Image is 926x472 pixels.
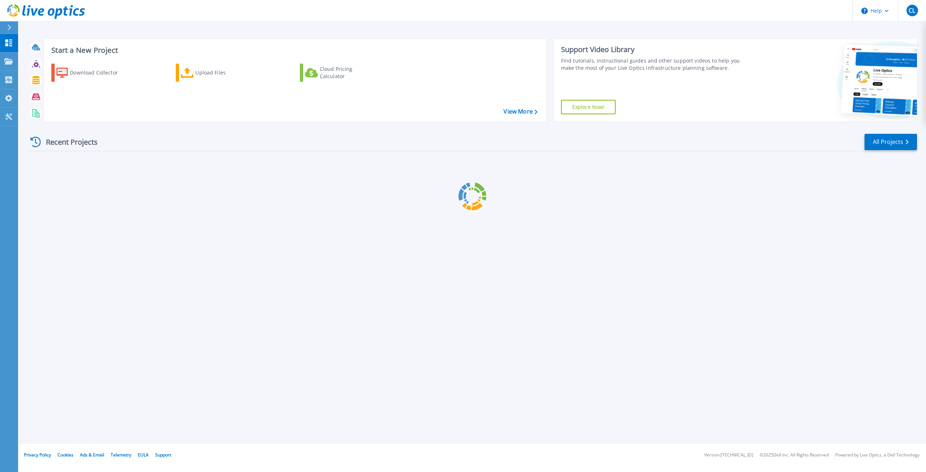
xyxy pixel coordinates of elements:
a: Privacy Policy [24,452,51,458]
div: Cloud Pricing Calculator [320,65,378,80]
h3: Start a New Project [51,46,537,54]
div: Recent Projects [28,133,107,151]
div: Support Video Library [561,45,749,54]
a: Upload Files [176,64,256,82]
a: All Projects [865,134,917,150]
span: CL [909,8,915,13]
a: Support [155,452,171,458]
a: EULA [138,452,149,458]
a: Ads & Email [80,452,104,458]
a: Download Collector [51,64,132,82]
a: Explore Now! [561,100,616,114]
a: Cloud Pricing Calculator [300,64,381,82]
li: © 2025 Dell Inc. All Rights Reserved [760,453,829,458]
div: Download Collector [70,65,128,80]
a: View More [504,108,537,115]
a: Cookies [58,452,73,458]
div: Upload Files [195,65,253,80]
li: Version: [TECHNICAL_ID] [704,453,753,458]
a: Telemetry [111,452,131,458]
div: Find tutorials, instructional guides and other support videos to help you make the most of your L... [561,57,749,72]
li: Powered by Live Optics, a Dell Technology [835,453,919,458]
